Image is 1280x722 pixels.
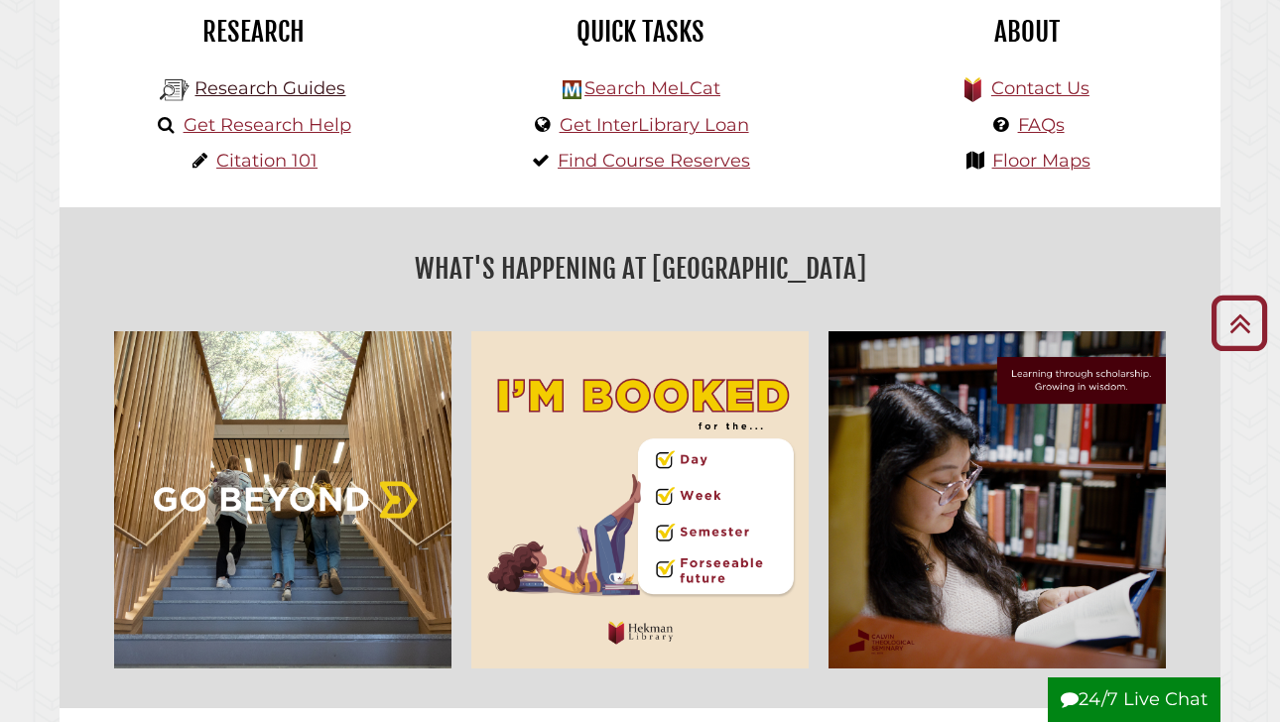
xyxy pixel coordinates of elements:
a: Get InterLibrary Loan [560,114,749,136]
img: Hekman Library Logo [563,80,581,99]
h2: What's Happening at [GEOGRAPHIC_DATA] [74,246,1206,292]
a: Contact Us [991,77,1089,99]
img: Learning through scholarship, growing in wisdom. [819,321,1176,678]
a: Find Course Reserves [558,150,750,172]
a: Search MeLCat [584,77,720,99]
h2: Research [74,15,432,49]
img: Hekman Library Logo [160,75,190,105]
h2: About [848,15,1206,49]
a: Floor Maps [992,150,1090,172]
a: Citation 101 [216,150,318,172]
a: Get Research Help [184,114,351,136]
img: I'm Booked for the... Day, Week, Foreseeable Future! Hekman Library [461,321,819,678]
div: slideshow [104,321,1176,678]
img: Go Beyond [104,321,461,678]
a: Back to Top [1204,306,1275,339]
a: Research Guides [194,77,345,99]
h2: Quick Tasks [461,15,819,49]
a: FAQs [1018,114,1065,136]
